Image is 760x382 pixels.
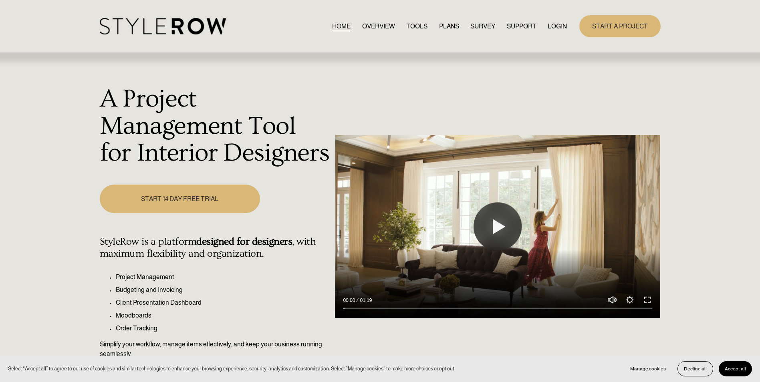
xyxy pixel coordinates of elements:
[332,21,351,32] a: HOME
[362,21,395,32] a: OVERVIEW
[343,306,652,312] input: Seek
[100,236,331,260] h4: StyleRow is a platform , with maximum flexibility and organization.
[100,18,226,34] img: StyleRow
[579,15,661,37] a: START A PROJECT
[100,340,331,359] p: Simplify your workflow, manage items effectively, and keep your business running seamlessly.
[439,21,459,32] a: PLANS
[116,285,331,295] p: Budgeting and Invoicing
[343,296,357,304] div: Current time
[474,203,522,251] button: Play
[116,272,331,282] p: Project Management
[196,236,292,247] strong: designed for designers
[677,361,713,376] button: Decline all
[507,22,536,31] span: SUPPORT
[684,366,707,372] span: Decline all
[470,21,495,32] a: SURVEY
[100,86,331,167] h1: A Project Management Tool for Interior Designers
[548,21,567,32] a: LOGIN
[406,21,427,32] a: TOOLS
[725,366,746,372] span: Accept all
[630,366,666,372] span: Manage cookies
[719,361,752,376] button: Accept all
[116,311,331,320] p: Moodboards
[624,361,672,376] button: Manage cookies
[100,185,260,213] a: START 14 DAY FREE TRIAL
[116,298,331,308] p: Client Presentation Dashboard
[116,324,331,333] p: Order Tracking
[507,21,536,32] a: folder dropdown
[8,365,456,372] p: Select “Accept all” to agree to our use of cookies and similar technologies to enhance your brows...
[357,296,374,304] div: Duration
